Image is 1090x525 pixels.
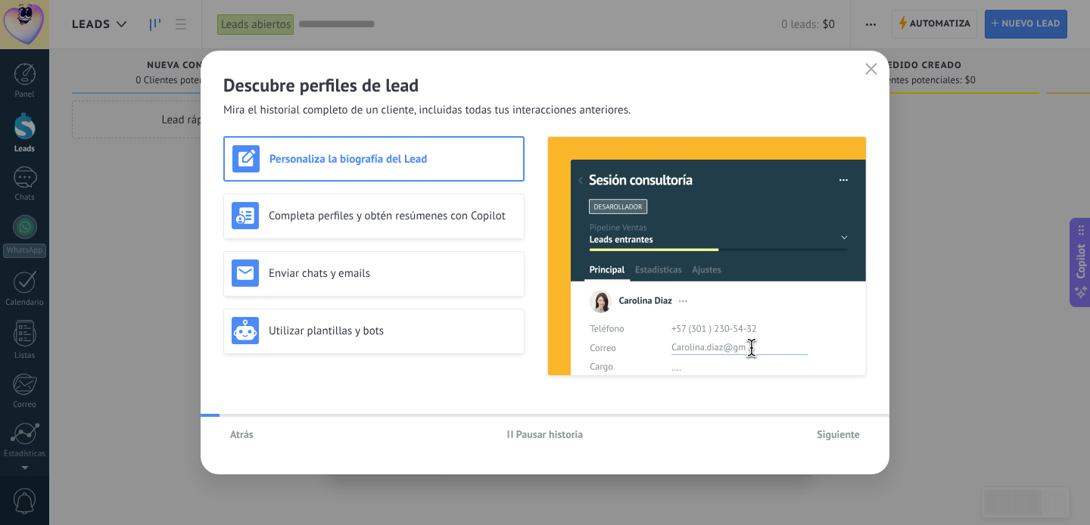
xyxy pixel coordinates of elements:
[810,423,867,446] button: Siguiente
[269,266,516,281] h3: Enviar chats y emails
[223,103,631,118] span: Mira el historial completo de un cliente, incluidas todas tus interacciones anteriores.
[500,423,590,446] button: Pausar historia
[230,429,254,440] span: Atrás
[223,73,867,97] h2: Descubre perfiles de lead
[269,324,516,338] h3: Utilizar plantillas y bots
[269,152,515,166] h3: Personaliza la biografía del Lead
[516,429,584,440] span: Pausar historia
[223,423,260,446] button: Atrás
[269,209,516,223] h3: Completa perfiles y obtén resúmenes con Copilot
[817,429,860,440] span: Siguiente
